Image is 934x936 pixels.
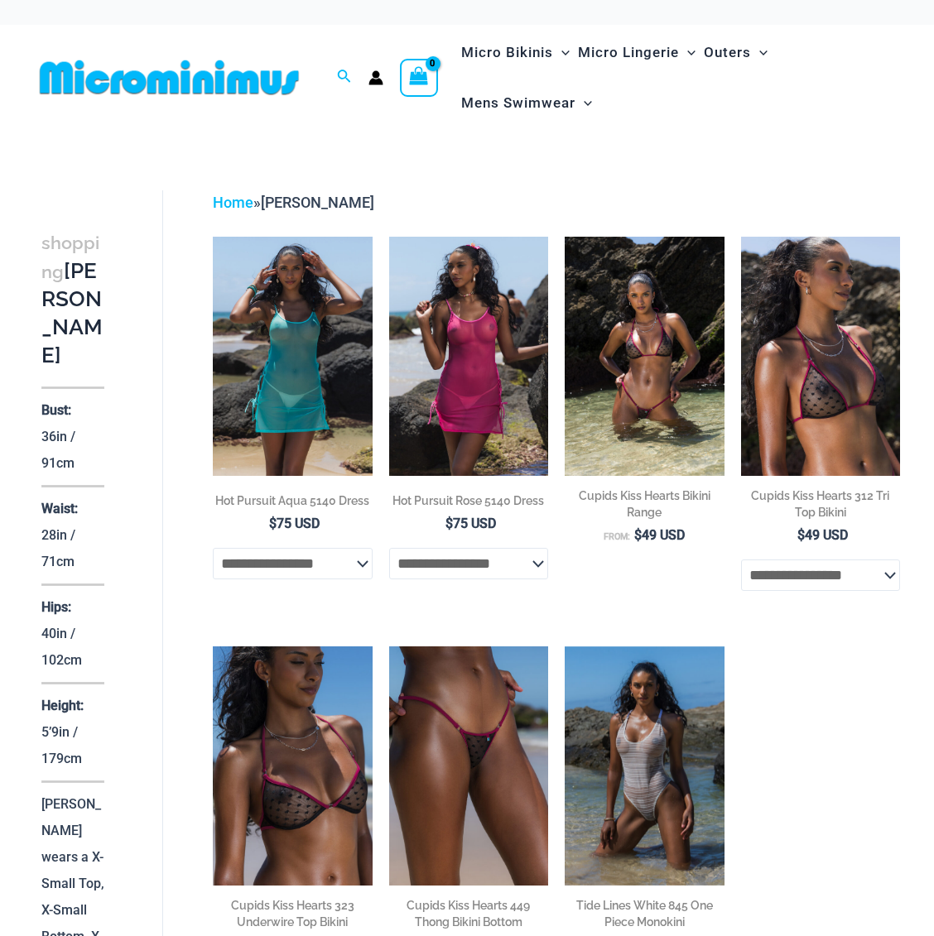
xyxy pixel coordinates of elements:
span: Menu Toggle [575,82,592,124]
span: [PERSON_NAME] [261,194,374,211]
h2: Cupids Kiss Hearts Bikini Range [565,487,724,521]
a: Cupids Kiss Hearts Bikini Range [565,487,724,526]
img: Hot Pursuit Rose 5140 Dress 01 [389,237,548,476]
a: OutersMenu ToggleMenu Toggle [700,27,772,78]
span: Menu Toggle [679,31,696,74]
bdi: 49 USD [797,527,848,543]
span: Micro Bikinis [461,31,553,74]
a: Mens SwimwearMenu ToggleMenu Toggle [457,78,596,128]
a: Cupids Kiss Hearts 323 Underwire Top Bikini [213,897,372,936]
p: Waist: [41,501,78,516]
p: 28in / 71cm [41,527,75,569]
span: $ [634,527,642,543]
a: Cupids Kiss Hearts 449 Thong 01Cupids Kiss Hearts 323 Underwire Top 449 Thong 05Cupids Kiss Heart... [389,646,548,886]
img: Cupids Kiss Hearts 312 Tri Top 01 [741,237,900,476]
nav: Site Navigation [455,25,901,131]
span: $ [445,516,453,531]
span: Menu Toggle [751,31,768,74]
img: Cupids Kiss Hearts 323 Underwire 01 [213,646,372,886]
span: $ [269,516,277,531]
h2: Cupids Kiss Hearts 312 Tri Top Bikini [741,487,900,521]
p: Bust: [41,402,71,418]
p: 40in / 102cm [41,626,82,668]
p: 5’9in / 179cm [41,724,82,766]
span: shopping [41,233,99,282]
a: Cupids Kiss Hearts 312 Tri Top 456 Micro 06Cupids Kiss Hearts 312 Tri Top 456 Micro 09Cupids Kiss... [565,237,724,476]
a: Hot Pursuit Rose 5140 Dress 01Hot Pursuit Rose 5140 Dress 12Hot Pursuit Rose 5140 Dress 12 [389,237,548,476]
span: » [213,194,374,211]
img: Tide Lines White 845 One Piece Monokini 11 [565,646,724,886]
a: Micro LingerieMenu ToggleMenu Toggle [574,27,700,78]
p: 36in / 91cm [41,429,75,471]
a: Search icon link [337,67,352,88]
bdi: 49 USD [634,527,685,543]
bdi: 75 USD [269,516,320,531]
h2: Cupids Kiss Hearts 323 Underwire Top Bikini [213,897,372,930]
a: Tide Lines White 845 One Piece Monokini [565,897,724,936]
span: Menu Toggle [553,31,570,74]
span: Micro Lingerie [578,31,679,74]
h2: Cupids Kiss Hearts 449 Thong Bikini Bottom [389,897,548,930]
a: Cupids Kiss Hearts 449 Thong Bikini Bottom [389,897,548,936]
a: Hot Pursuit Aqua 5140 Dress 01Hot Pursuit Aqua 5140 Dress 06Hot Pursuit Aqua 5140 Dress 06 [213,237,372,476]
span: From: [604,531,630,542]
img: Hot Pursuit Aqua 5140 Dress 01 [213,237,372,476]
a: Cupids Kiss Hearts 312 Tri Top 01Cupids Kiss Hearts 312 Tri Top 456 Micro 07Cupids Kiss Hearts 31... [741,237,900,476]
span: Mens Swimwear [461,82,575,124]
span: Outers [704,31,751,74]
a: Tide Lines White 845 One Piece Monokini 11Tide Lines White 845 One Piece Monokini 13Tide Lines Wh... [565,646,724,886]
img: Cupids Kiss Hearts 449 Thong 01 [389,646,548,886]
h2: Hot Pursuit Rose 5140 Dress [389,492,548,509]
a: Micro BikinisMenu ToggleMenu Toggle [457,27,574,78]
a: Cupids Kiss Hearts 323 Underwire 01Cupids Kiss Hearts 323 Underwire Top 456 Micro 06Cupids Kiss H... [213,646,372,886]
a: Home [213,194,253,211]
h2: Hot Pursuit Aqua 5140 Dress [213,492,372,509]
h2: Tide Lines White 845 One Piece Monokini [565,897,724,930]
p: Hips: [41,599,71,615]
a: Cupids Kiss Hearts 312 Tri Top Bikini [741,487,900,526]
a: Account icon link [368,70,383,85]
a: Hot Pursuit Rose 5140 Dress [389,492,548,515]
span: $ [797,527,805,543]
bdi: 75 USD [445,516,496,531]
img: Cupids Kiss Hearts 312 Tri Top 456 Micro 06 [565,237,724,476]
a: View Shopping Cart, empty [400,59,438,97]
p: Height: [41,698,84,713]
h3: [PERSON_NAME] [41,228,104,370]
a: Hot Pursuit Aqua 5140 Dress [213,492,372,515]
img: MM SHOP LOGO FLAT [33,59,306,96]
